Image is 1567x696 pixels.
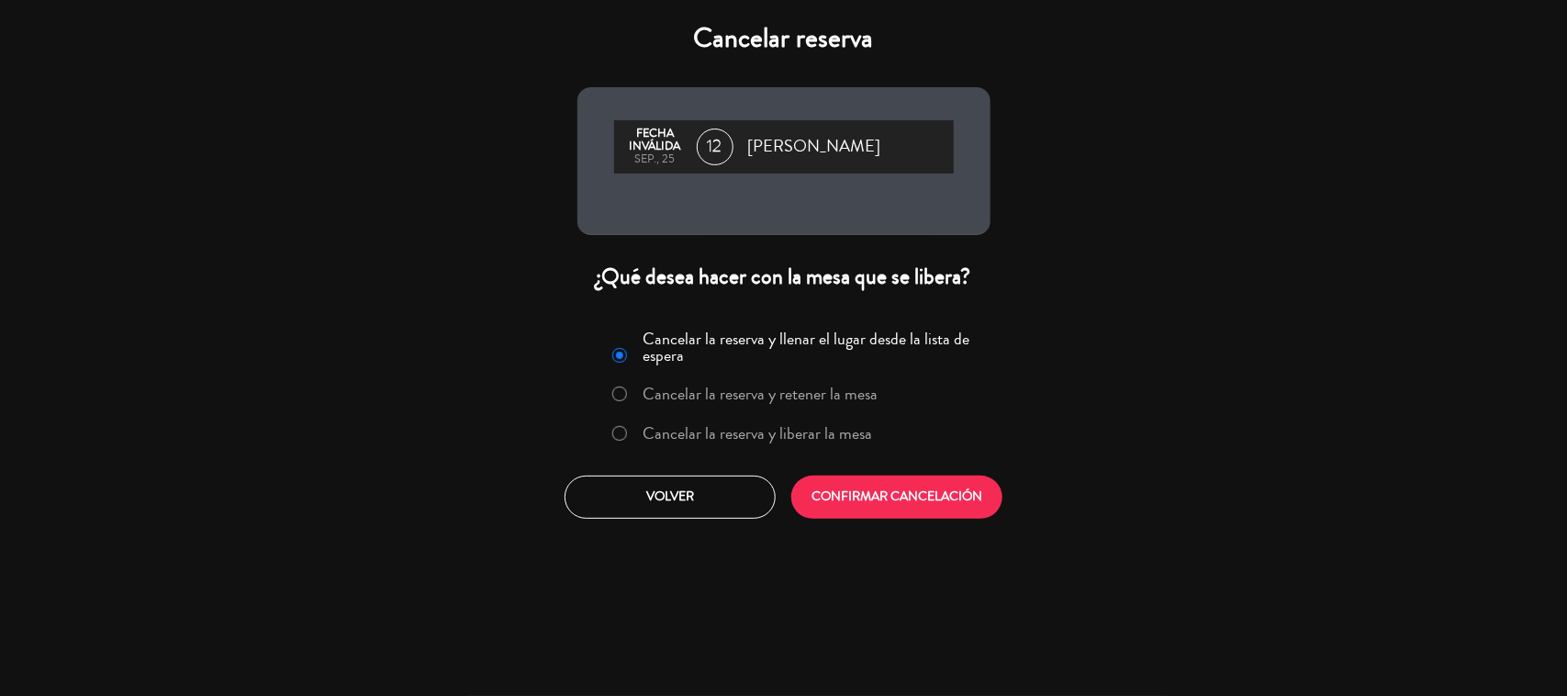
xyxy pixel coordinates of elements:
[697,129,733,165] span: 12
[577,22,991,55] h4: Cancelar reserva
[577,263,991,291] div: ¿Qué desea hacer con la mesa que se libera?
[791,476,1002,519] button: CONFIRMAR CANCELACIÓN
[565,476,776,519] button: Volver
[643,425,872,442] label: Cancelar la reserva y liberar la mesa
[643,386,878,402] label: Cancelar la reserva y retener la mesa
[748,133,881,161] span: [PERSON_NAME]
[623,128,688,153] div: Fecha inválida
[623,153,688,166] div: sep., 25
[643,331,979,364] label: Cancelar la reserva y llenar el lugar desde la lista de espera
